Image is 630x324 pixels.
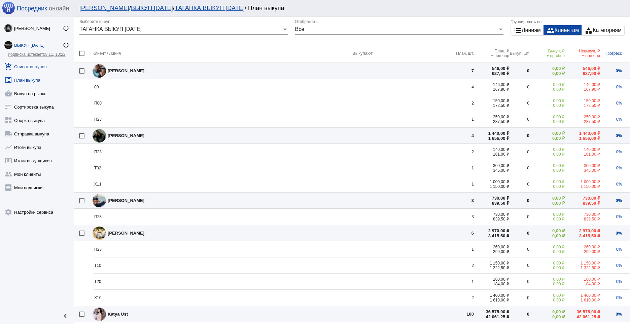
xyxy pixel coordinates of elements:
td: 0 [509,111,529,127]
td: 0 [509,193,529,209]
td: 0,00 ₽ 0,00 ₽ [529,241,565,257]
td: 0 [509,95,529,111]
mat-icon: receipt [4,184,12,192]
td: 4 [454,128,474,144]
td: 7 [454,63,474,79]
div: [PERSON_NAME] [93,64,352,78]
span: ТАГАНКА ВЫКУП [DATE] [79,26,142,32]
td: 36 575,00 ₽ 42 061,25 ₽ [474,306,509,322]
td: 0,00 ₽ 0,00 ₽ [529,160,565,176]
img: KKRbY2unJ7C4_7SXnkdw3jErtvi8Bnx95zmy4ea0FVh4QStFQQmBve9BqEwRMAz4MJOE0beASuFCjIdGpeCzN3NT.jpg [93,308,106,321]
td: 2 [454,290,474,306]
td: Т20 [94,274,454,290]
td: 160,00 ₽ 184,00 ₽ [474,274,509,290]
td: 0% [600,95,630,111]
td: Т02 [94,160,454,176]
td: П23 [94,111,454,127]
td: 2 [454,257,474,274]
td: 100 [454,306,474,322]
mat-icon: local_atm [4,157,12,165]
td: 0 [509,274,529,290]
td: 1 [454,160,474,176]
th: Прогресс [600,44,630,63]
td: 300,00 ₽ 345,00 ₽ [474,160,509,176]
td: 140,00 ₽ 161,00 ₽ [474,144,509,160]
img: LsaEWTFA-fQD4ROoJ6P1xzaIl2MJWa7EPEJXIoYhgSJBp5SdA4SwP1YcjdeDw6511rHS_VbXjyuJPe04gnG5H3pz.jpg [93,194,106,207]
img: s9D2qM2th8_9LVaEpUmj2ZzLOfDPdPBOz2bsl5fDb2lDMIG_oM5o0fLmV_jRgC9KIwm9FEQWTzTOK959mwzTBbtN.jpg [93,129,106,143]
td: 2 970,00 ₽ 3 415,50 ₽ [474,225,509,241]
td: 0 [509,63,529,79]
td: 150,00 ₽ 172,50 ₽ [565,95,600,111]
div: [PERSON_NAME] [93,227,352,240]
td: 0% [600,160,630,176]
button: Клиентам [544,25,582,35]
td: Т10 [94,257,454,274]
td: 300,00 ₽ 345,00 ₽ [565,160,600,176]
td: 1 400,00 ₽ 1 610,00 ₽ [474,290,509,306]
td: 0% [600,274,630,290]
td: 0,00 ₽ 0,00 ₽ [529,306,565,322]
td: 546,00 ₽ 627,90 ₽ [565,63,600,79]
td: 140,00 ₽ 161,00 ₽ [565,144,600,160]
mat-icon: format_list_numbered [514,27,522,35]
mat-icon: local_shipping [4,130,12,138]
td: 150,00 ₽ 172,50 ₽ [474,95,509,111]
mat-icon: chevron_left [61,312,69,320]
td: 0 [509,176,529,192]
img: apple-icon-60x60.png [2,1,15,14]
div: [PERSON_NAME] [93,194,352,207]
img: LNmE1p0nXUmNe3dl7vmOf4xMCOf3Pp3Jrl6LalD48-GP8YkDF2VCUZVBNs8XcKHbERyyezfY4afIj7GWaUAjmF_L.jpg [93,64,106,78]
td: 3 [454,209,474,225]
td: 0% [600,257,630,274]
td: 0 [509,257,529,274]
td: 0 [509,241,529,257]
td: 730,00 ₽ 839,50 ₽ [565,209,600,225]
td: 0 [509,306,529,322]
td: 260,00 ₽ 299,00 ₽ [565,241,600,257]
td: 250,00 ₽ 287,50 ₽ [474,111,509,127]
th: Выкупают [352,44,454,63]
mat-icon: category [585,27,593,35]
td: 160,00 ₽ 184,00 ₽ [565,274,600,290]
td: 00 [94,79,454,95]
td: 0% [600,290,630,306]
td: П23 [94,241,454,257]
div: Линиям [511,25,544,35]
td: 1 [454,241,474,257]
td: 0% [600,225,630,241]
span: 08.11, 10:22 [43,52,66,57]
td: 0,00 ₽ 0,00 ₽ [529,63,565,79]
td: П23 [94,144,454,160]
td: 1 [454,176,474,192]
a: [PERSON_NAME] [79,5,129,11]
mat-icon: shopping_basket [4,89,12,97]
td: 0,00 ₽ 0,00 ₽ [529,95,565,111]
td: 1 [454,111,474,127]
td: 260,00 ₽ 299,00 ₽ [474,241,509,257]
td: 0,00 ₽ 0,00 ₽ [529,274,565,290]
mat-icon: group [4,170,12,178]
th: Выкуп, ₽ + оргсбор [529,44,565,63]
td: 250,00 ₽ 287,50 ₽ [565,111,600,127]
td: 0 [509,290,529,306]
div: [PERSON_NAME] [93,129,352,143]
img: Deu79OvRgeV4DphmMJ3GTVlXkIEf8puLqN81kRkA1Wm1v9shNu7XO1Y5RXCsIODaZEDKHvfdCUL8my7D5SVa3r6d.jpg [93,227,106,240]
td: 2 970,00 ₽ 3 415,50 ₽ [565,225,600,241]
td: 0 [509,209,529,225]
mat-icon: power_settings_new [63,42,69,48]
mat-icon: widgets [4,116,12,124]
div: [PERSON_NAME] [14,26,63,31]
td: 0% [600,111,630,127]
th: План, шт. [454,44,474,63]
td: 1 440,00 ₽ 1 656,00 ₽ [474,128,509,144]
span: Все [295,26,304,32]
td: Х10 [94,290,454,306]
td: 0,00 ₽ 0,00 ₽ [529,111,565,127]
div: Katya Ust [93,308,352,321]
td: 0% [600,128,630,144]
mat-icon: settings [4,208,12,216]
td: 0 [509,225,529,241]
td: 0,00 ₽ 0,00 ₽ [529,290,565,306]
td: 730,00 ₽ 839,50 ₽ [474,193,509,209]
